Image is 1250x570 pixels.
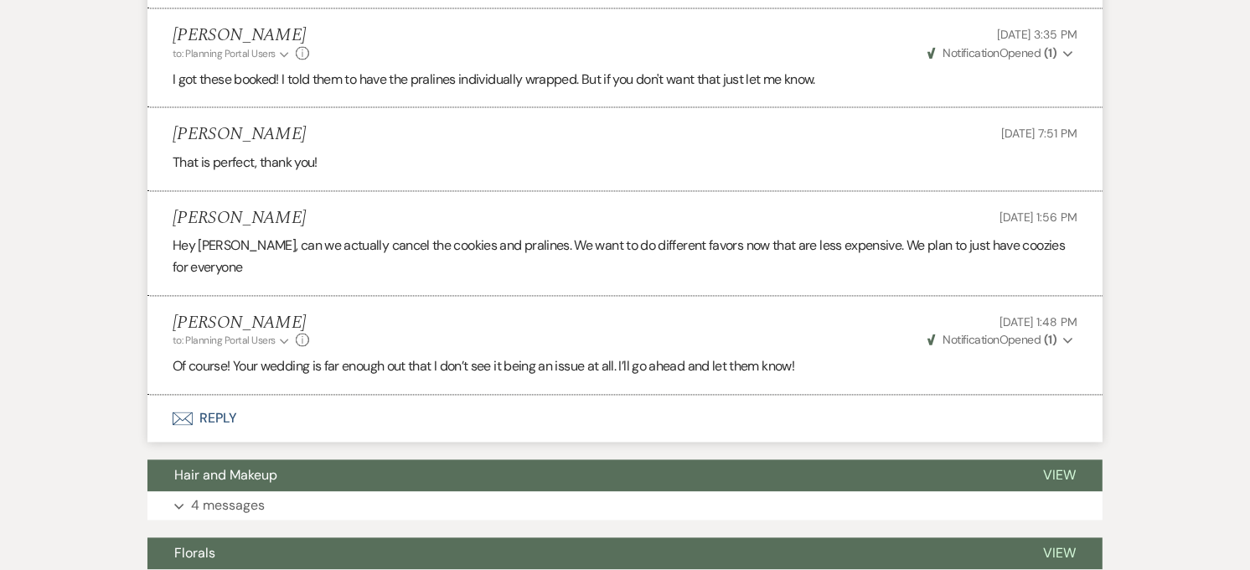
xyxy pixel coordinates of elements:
[173,208,306,229] h5: [PERSON_NAME]
[999,210,1077,225] span: [DATE] 1:56 PM
[1016,459,1103,491] button: View
[147,491,1103,520] button: 4 messages
[173,25,309,46] h5: [PERSON_NAME]
[173,235,1077,277] p: Hey [PERSON_NAME], can we actually cancel the cookies and pralines. We want to do different favor...
[925,331,1077,349] button: NotificationOpened (1)
[1043,466,1076,484] span: View
[173,152,1077,174] p: That is perfect, thank you!
[927,45,1056,60] span: Opened
[173,333,292,348] button: to: Planning Portal Users
[173,69,1077,91] p: I got these booked! I told them to have the pralines individually wrapped. But if you don't want ...
[173,124,306,145] h5: [PERSON_NAME]
[943,332,999,347] span: Notification
[174,544,215,562] span: Florals
[173,355,1077,377] p: Of course! Your wedding is far enough out that I don’t see it being an issue at all. I’ll go ahea...
[1001,126,1077,141] span: [DATE] 7:51 PM
[925,44,1077,62] button: NotificationOpened (1)
[999,314,1077,329] span: [DATE] 1:48 PM
[1016,537,1103,569] button: View
[943,45,999,60] span: Notification
[927,332,1056,347] span: Opened
[1044,332,1056,347] strong: ( 1 )
[997,27,1077,42] span: [DATE] 3:35 PM
[147,395,1103,442] button: Reply
[173,46,292,61] button: to: Planning Portal Users
[174,466,277,484] span: Hair and Makeup
[147,537,1016,569] button: Florals
[173,334,276,347] span: to: Planning Portal Users
[173,47,276,60] span: to: Planning Portal Users
[1043,544,1076,562] span: View
[1044,45,1056,60] strong: ( 1 )
[173,313,309,334] h5: [PERSON_NAME]
[147,459,1016,491] button: Hair and Makeup
[191,495,265,516] p: 4 messages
